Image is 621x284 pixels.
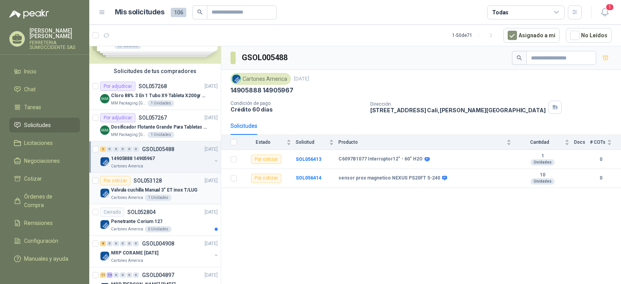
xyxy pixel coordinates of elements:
p: Condición de pago [231,101,364,106]
div: 0 [113,241,119,246]
a: Configuración [9,233,80,248]
b: C6097B1077 Interruptor12" - 60" H2O [338,156,423,162]
p: MRP CORAME [DATE] [111,249,158,257]
div: Solicitudes [231,122,257,130]
div: Por cotizar [251,174,281,183]
div: 0 [113,272,119,278]
div: Por cotizar [251,155,281,164]
div: 0 [107,241,113,246]
p: [DATE] [205,146,218,153]
img: Company Logo [100,125,109,135]
a: 2 0 0 0 0 0 GSOL005488[DATE] Company Logo14905888 14905967Cartones America [100,145,219,169]
div: 11 [100,272,106,278]
p: SOL057268 [139,84,167,89]
b: sensor prox magnetico NEXUS PS20FT 5-240 [338,175,440,181]
img: Company Logo [100,157,109,166]
div: 0 [127,241,132,246]
div: 0 [120,241,126,246]
p: Cartones America [111,226,143,232]
a: Por cotizarSOL053128[DATE] Company LogoValvula cuchilla Manual 3" ET inox T/LUGCartones America1 ... [89,173,221,204]
th: Producto [338,135,516,150]
div: 0 [120,146,126,152]
div: Por adjudicar [100,82,135,91]
span: Producto [338,139,505,145]
div: 0 [133,241,139,246]
p: SOL052804 [127,209,156,215]
div: 1 Unidades [147,100,174,106]
a: SOL056414 [296,175,321,181]
p: SOL057267 [139,115,167,120]
a: Inicio [9,64,80,79]
span: 1 [605,3,614,11]
div: 0 [107,146,113,152]
p: [PERSON_NAME] [PERSON_NAME] [29,28,80,39]
span: Tareas [24,103,41,112]
p: [DATE] [205,272,218,279]
b: 1 [516,153,569,159]
h1: Mis solicitudes [115,7,165,18]
th: # COTs [590,135,621,150]
a: Remisiones [9,216,80,230]
a: Cotizar [9,171,80,186]
div: 1 - 50 de 71 [452,29,497,42]
button: 1 [598,5,612,19]
p: Dosificador Flotante Grande Para Tabletas De Cloro Humboldt [111,124,208,131]
p: [DATE] [205,114,218,122]
b: 10 [516,172,569,178]
div: 14 [107,272,113,278]
a: CerradoSOL052804[DATE] Company LogoPenetrante Corium 127Cartones America6 Unidades [89,204,221,236]
div: Cerrado [100,207,124,217]
span: # COTs [590,139,605,145]
div: Todas [492,8,508,17]
span: Chat [24,85,36,94]
span: search [197,9,203,15]
div: Unidades [531,178,555,185]
span: Órdenes de Compra [24,192,73,209]
span: Manuales y ayuda [24,254,68,263]
p: 14905888 14905967 [231,86,293,94]
th: Solicitud [296,135,338,150]
img: Company Logo [100,251,109,261]
span: Cantidad [516,139,563,145]
div: 1 Unidades [145,195,172,201]
div: Cartones America [231,73,291,85]
p: Dirección [370,101,546,107]
a: Por adjudicarSOL057267[DATE] Company LogoDosificador Flotante Grande Para Tabletas De Cloro Humbo... [89,110,221,141]
a: 8 0 0 0 0 0 GSOL004908[DATE] Company LogoMRP CORAME [DATE]Cartones America [100,239,219,264]
span: Cotizar [24,174,42,183]
img: Company Logo [100,188,109,198]
span: 106 [171,8,186,17]
b: 0 [590,156,612,163]
a: SOL056413 [296,157,321,162]
a: Chat [9,82,80,97]
button: Asignado a mi [503,28,560,43]
b: 0 [590,174,612,182]
p: [DATE] [205,240,218,247]
a: Órdenes de Compra [9,189,80,213]
div: 6 Unidades [145,226,172,232]
p: FERRETERIA SUMIOCCIDENTE SAS [29,40,80,50]
img: Company Logo [100,220,109,229]
p: [DATE] [205,177,218,185]
a: Solicitudes [9,118,80,132]
p: Cartones America [111,195,143,201]
p: [DATE] [294,75,309,83]
span: Negociaciones [24,157,60,165]
a: Por adjudicarSOL057268[DATE] Company LogoCloro 88% 3 En 1 Tubo X9 Tableta X200gr OxyclMM Packagin... [89,78,221,110]
span: Remisiones [24,219,53,227]
button: No Leídos [566,28,612,43]
p: Cloro 88% 3 En 1 Tubo X9 Tableta X200gr Oxycl [111,92,208,99]
span: Configuración [24,237,58,245]
div: Por cotizar [100,176,130,185]
p: [STREET_ADDRESS] Cali , [PERSON_NAME][GEOGRAPHIC_DATA] [370,107,546,113]
p: MM Packaging [GEOGRAPHIC_DATA] [111,132,146,138]
p: Penetrante Corium 127 [111,218,162,225]
p: Cartones America [111,163,143,169]
div: 0 [127,272,132,278]
span: Solicitudes [24,121,51,129]
div: 0 [133,272,139,278]
th: Cantidad [516,135,574,150]
p: MM Packaging [GEOGRAPHIC_DATA] [111,100,146,106]
div: Solicitudes de tus compradores [89,64,221,78]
